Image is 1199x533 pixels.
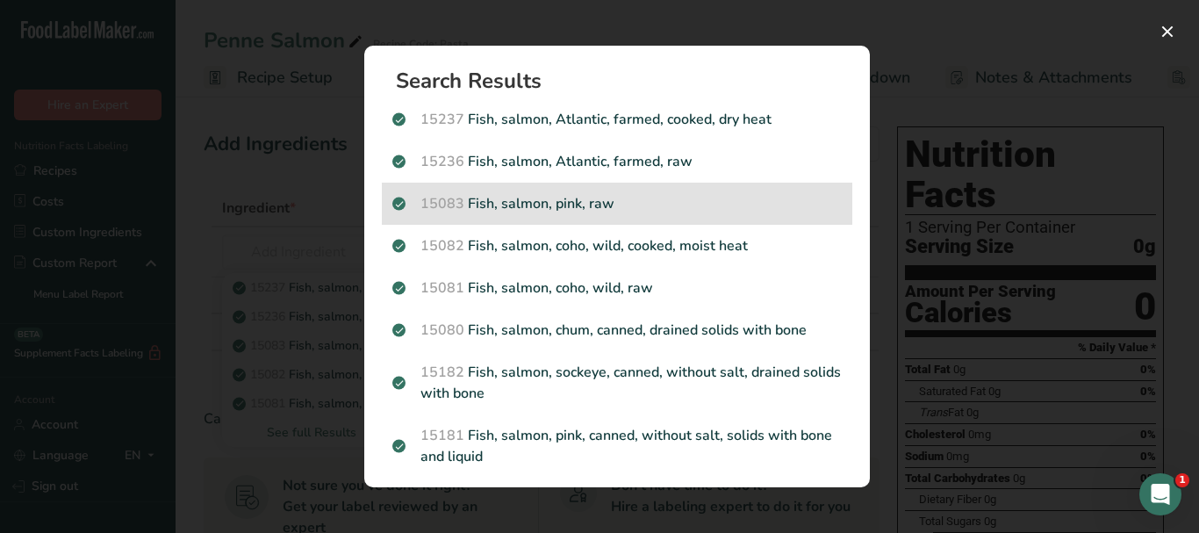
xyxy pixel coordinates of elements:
span: 15083 [420,194,464,213]
span: 15236 [420,152,464,171]
span: 15182 [420,363,464,382]
span: 15082 [420,236,464,256]
p: Fish, salmon, coho, wild, raw [392,277,842,299]
span: 15181 [420,426,464,445]
p: Fish, salmon, coho, wild, cooked, moist heat [392,235,842,256]
p: Fish, salmon, Atlantic, farmed, cooked, dry heat [392,109,842,130]
span: 15080 [420,321,464,340]
p: Fish, salmon, chum, canned, drained solids with bone [392,320,842,341]
h1: Search Results [396,70,852,91]
p: Fish, salmon, Atlantic, farmed, raw [392,151,842,172]
p: Fish, salmon, sockeye, canned, without salt, drained solids with bone [392,362,842,404]
p: Fish, salmon, pink, canned, without salt, solids with bone and liquid [392,425,842,467]
span: 15237 [420,110,464,129]
span: 1 [1175,473,1189,487]
iframe: Intercom live chat [1139,473,1181,515]
p: Fish, salmon, pink, raw [392,193,842,214]
span: 15081 [420,278,464,298]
